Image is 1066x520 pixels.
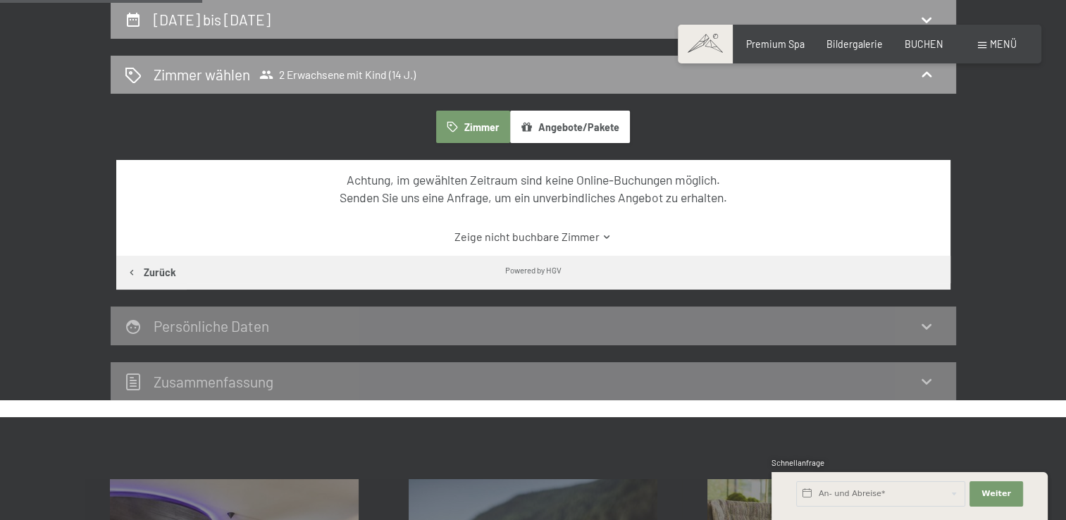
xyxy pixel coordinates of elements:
div: Powered by HGV [505,264,562,276]
a: Zeige nicht buchbare Zimmer [141,229,925,244]
button: Weiter [969,481,1023,507]
a: Premium Spa [746,38,805,50]
button: Zurück [116,256,187,290]
button: Zimmer [436,111,509,143]
div: Achtung, im gewählten Zeitraum sind keine Online-Buchungen möglich. Senden Sie uns eine Anfrage, ... [141,171,925,206]
span: 2 Erwachsene mit Kind (14 J.) [259,68,416,82]
a: Bildergalerie [826,38,883,50]
h2: Zusammen­fassung [154,373,273,390]
h2: Persönliche Daten [154,317,269,335]
h2: [DATE] bis [DATE] [154,11,271,28]
a: BUCHEN [905,38,943,50]
span: Menü [990,38,1017,50]
span: Schnellanfrage [771,458,824,467]
span: Weiter [981,488,1011,500]
button: Angebote/Pakete [510,111,630,143]
h2: Zimmer wählen [154,64,250,85]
